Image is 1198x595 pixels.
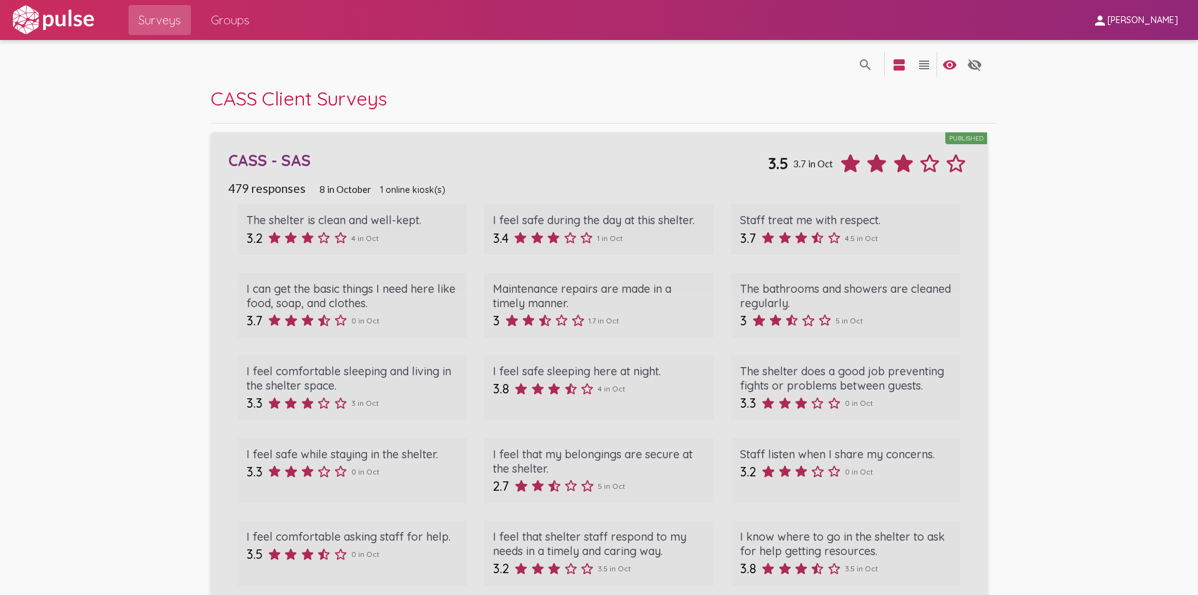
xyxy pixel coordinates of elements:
[380,184,446,195] span: 1 online kiosk(s)
[493,282,704,310] div: Maintenance repairs are made in a timely manner.
[937,52,962,77] button: language
[740,230,756,246] span: 3.7
[351,316,379,325] span: 0 in Oct
[246,395,263,411] span: 3.3
[246,213,458,227] div: The shelter is clean and well-kept.
[793,158,833,169] span: 3.7 in Oct
[493,230,509,246] span: 3.4
[228,150,767,170] div: CASS - SAS
[845,564,878,573] span: 3.5 in Oct
[351,398,379,408] span: 3 in Oct
[917,57,932,72] mat-icon: language
[845,234,878,243] span: 4.5 in Oct
[493,478,509,494] span: 2.7
[740,464,756,479] span: 3.2
[845,467,873,476] span: 0 in Oct
[597,234,623,243] span: 1 in Oct
[892,57,907,72] mat-icon: language
[493,381,509,396] span: 3.8
[228,181,306,195] span: 479 responses
[246,282,458,310] div: I can get the basic things I need here like food, soap, and clothes.
[10,4,96,36] img: white-logo.svg
[493,364,704,378] div: I feel safe sleeping here at night.
[740,282,952,310] div: The bathrooms and showers are cleaned regularly.
[845,398,873,408] span: 0 in Oct
[351,549,379,559] span: 0 in Oct
[740,447,952,461] div: Staff listen when I share my concerns.
[1093,13,1108,28] mat-icon: person
[588,316,619,325] span: 1.7 in Oct
[768,154,789,173] span: 3.5
[211,9,250,31] span: Groups
[835,316,863,325] span: 5 in Oct
[351,234,379,243] span: 4 in Oct
[740,395,756,411] span: 3.3
[246,313,263,328] span: 3.7
[853,52,878,77] button: language
[1108,15,1178,26] span: [PERSON_NAME]
[493,313,500,328] span: 3
[201,5,260,35] a: Groups
[211,86,387,111] span: CASS Client Surveys
[246,464,263,479] span: 3.3
[740,213,952,227] div: Staff treat me with respect.
[887,52,912,77] button: language
[139,9,181,31] span: Surveys
[942,57,957,72] mat-icon: language
[493,447,704,476] div: I feel that my belongings are secure at the shelter.
[858,57,873,72] mat-icon: language
[740,313,747,328] span: 3
[962,52,987,77] button: language
[945,132,987,144] div: Published
[493,561,509,576] span: 3.2
[129,5,191,35] a: Surveys
[246,529,458,544] div: I feel comfortable asking staff for help.
[740,529,952,558] div: I know where to go in the shelter to ask for help getting resources.
[740,561,756,576] span: 3.8
[493,213,704,227] div: I feel safe during the day at this shelter.
[967,57,982,72] mat-icon: language
[740,364,952,393] div: The shelter does a good job preventing fights or problems between guests.
[598,481,625,491] span: 5 in Oct
[246,364,458,393] div: I feel comfortable sleeping and living in the shelter space.
[246,546,263,562] span: 3.5
[598,564,631,573] span: 3.5 in Oct
[1083,8,1188,31] button: [PERSON_NAME]
[246,447,458,461] div: I feel safe while staying in the shelter.
[351,467,379,476] span: 0 in Oct
[246,230,263,246] span: 3.2
[912,52,937,77] button: language
[493,529,704,558] div: I feel that shelter staff respond to my needs in a timely and caring way.
[319,184,371,195] span: 8 in October
[598,384,625,393] span: 4 in Oct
